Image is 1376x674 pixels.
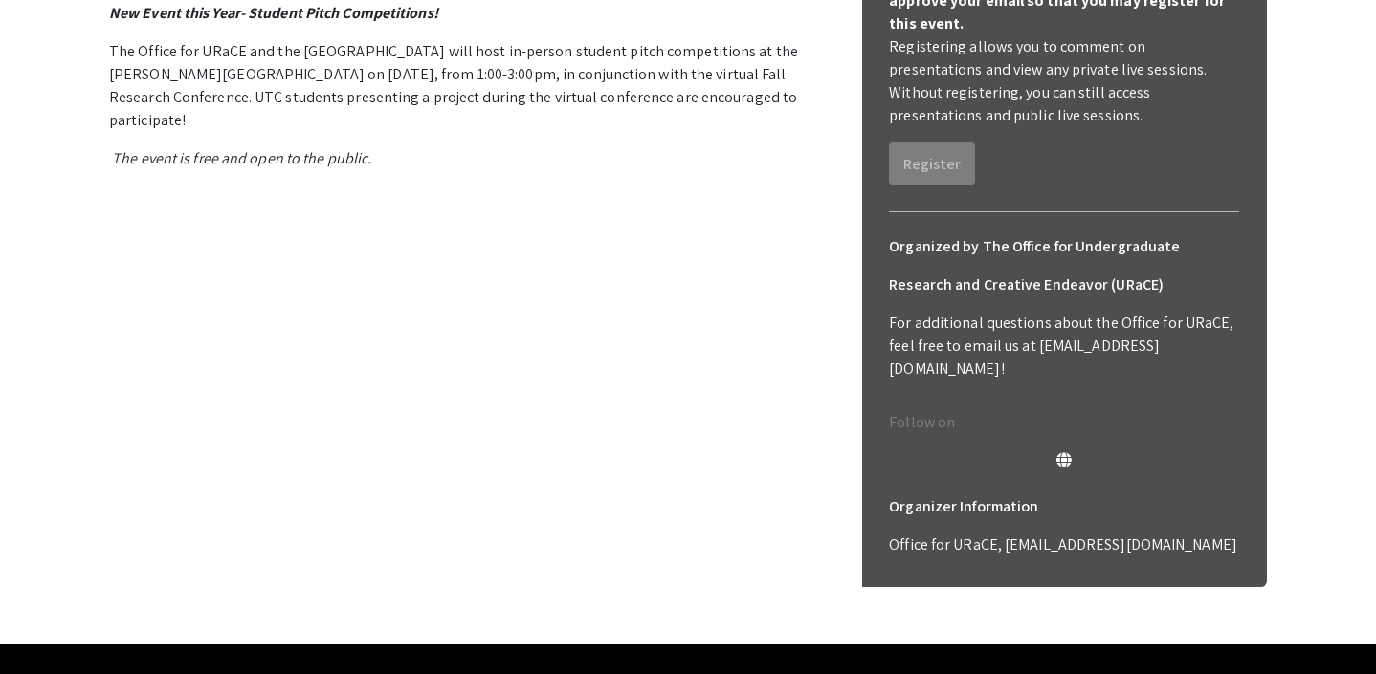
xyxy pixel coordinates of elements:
p: For additional questions about the Office for URaCE, feel free to email us at [EMAIL_ADDRESS][DOM... [889,312,1239,380]
em: New Event this Year- Student Pitch Competitions! [109,3,438,23]
h6: Organizer Information [889,488,1239,526]
em: The event is free and open to the public. [112,148,371,168]
h6: Organized by The Office for Undergraduate Research and Creative Endeavor (URaCE) [889,228,1239,304]
p: Registering allows you to comment on presentations and view any private live sessions. Without re... [889,35,1239,127]
iframe: Chat [14,588,81,660]
p: The Office for URaCE and the [GEOGRAPHIC_DATA] will host in-person student pitch competitions at ... [109,40,827,132]
p: Office for URaCE, [EMAIL_ADDRESS][DOMAIN_NAME] [889,533,1239,556]
p: Follow on [889,411,1239,434]
button: Register [889,142,975,185]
